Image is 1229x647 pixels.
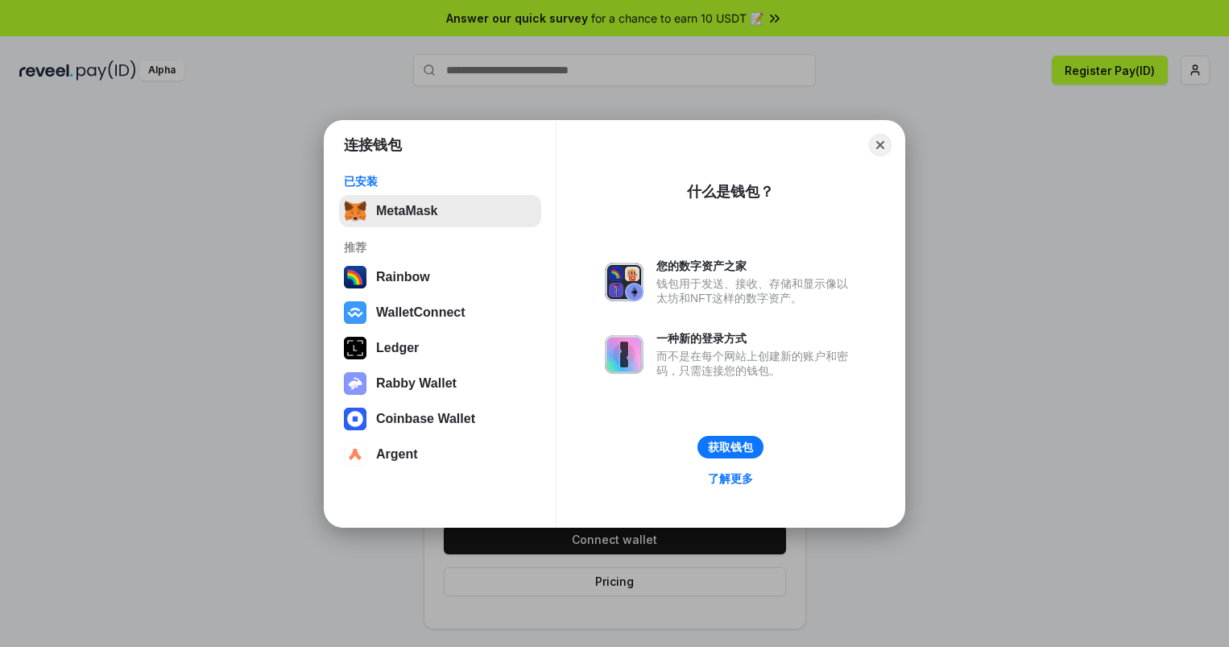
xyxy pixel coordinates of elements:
div: 钱包用于发送、接收、存储和显示像以太坊和NFT这样的数字资产。 [656,276,856,305]
button: WalletConnect [339,297,541,329]
button: 获取钱包 [697,436,763,458]
div: Rabby Wallet [376,376,457,391]
div: 获取钱包 [708,440,753,454]
div: Rainbow [376,270,430,284]
button: MetaMask [339,195,541,227]
div: 推荐 [344,240,536,255]
div: WalletConnect [376,305,466,320]
img: svg+xml,%3Csvg%20width%3D%2228%22%20height%3D%2228%22%20viewBox%3D%220%200%2028%2028%22%20fill%3D... [344,301,366,324]
div: MetaMask [376,204,437,218]
div: Ledger [376,341,419,355]
div: Coinbase Wallet [376,412,475,426]
div: 什么是钱包？ [687,182,774,201]
div: 了解更多 [708,471,753,486]
button: Close [869,134,892,156]
button: Rainbow [339,261,541,293]
img: svg+xml,%3Csvg%20xmlns%3D%22http%3A%2F%2Fwww.w3.org%2F2000%2Fsvg%22%20fill%3D%22none%22%20viewBox... [344,372,366,395]
div: Argent [376,447,418,462]
button: Ledger [339,332,541,364]
div: 而不是在每个网站上创建新的账户和密码，只需连接您的钱包。 [656,349,856,378]
img: svg+xml,%3Csvg%20xmlns%3D%22http%3A%2F%2Fwww.w3.org%2F2000%2Fsvg%22%20fill%3D%22none%22%20viewBox... [605,263,643,301]
div: 已安装 [344,174,536,189]
img: svg+xml,%3Csvg%20xmlns%3D%22http%3A%2F%2Fwww.w3.org%2F2000%2Fsvg%22%20fill%3D%22none%22%20viewBox... [605,335,643,374]
h1: 连接钱包 [344,135,402,155]
div: 您的数字资产之家 [656,259,856,273]
img: svg+xml,%3Csvg%20width%3D%22120%22%20height%3D%22120%22%20viewBox%3D%220%200%20120%20120%22%20fil... [344,266,366,288]
a: 了解更多 [698,468,763,489]
div: 一种新的登录方式 [656,331,856,346]
button: Argent [339,438,541,471]
img: svg+xml,%3Csvg%20width%3D%2228%22%20height%3D%2228%22%20viewBox%3D%220%200%2028%2028%22%20fill%3D... [344,408,366,430]
img: svg+xml,%3Csvg%20xmlns%3D%22http%3A%2F%2Fwww.w3.org%2F2000%2Fsvg%22%20width%3D%2228%22%20height%3... [344,337,366,359]
button: Rabby Wallet [339,367,541,400]
img: svg+xml,%3Csvg%20width%3D%2228%22%20height%3D%2228%22%20viewBox%3D%220%200%2028%2028%22%20fill%3D... [344,443,366,466]
button: Coinbase Wallet [339,403,541,435]
img: svg+xml,%3Csvg%20fill%3D%22none%22%20height%3D%2233%22%20viewBox%3D%220%200%2035%2033%22%20width%... [344,200,366,222]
